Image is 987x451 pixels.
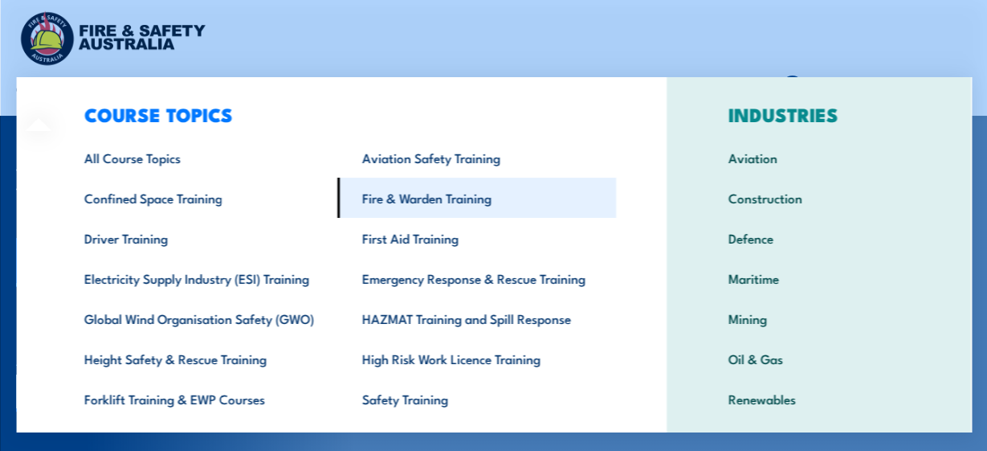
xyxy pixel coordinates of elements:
a: Confined Space Training [59,178,337,218]
a: Emergency Response Services [226,70,397,109]
a: Aviation [703,137,934,178]
a: Contact [703,70,747,109]
a: Fire & Warden Training [337,178,616,218]
a: Learner Portal [585,70,667,109]
a: HAZMAT Training and Spill Response [337,298,616,338]
a: All Course Topics [59,137,337,178]
a: Driver Training [59,218,337,258]
a: Oil & Gas [703,338,934,379]
a: Safety Training [337,379,616,419]
a: Electricity Supply Industry (ESI) Training [59,258,337,298]
a: Aviation Safety Training [337,137,616,178]
a: Maritime [703,258,934,298]
a: Course Calendar [96,70,191,109]
h3: COURSE TOPICS [59,103,615,125]
a: News [519,70,550,109]
a: Emergency Response & Rescue Training [337,258,616,298]
a: Global Wind Organisation Safety (GWO) [59,298,337,338]
a: Construction [703,178,934,218]
a: First Aid Training [337,218,616,258]
a: Defence [703,218,934,258]
a: Courses [16,70,61,109]
a: Renewables [703,379,934,419]
a: Height Safety & Rescue Training [59,338,337,379]
a: About Us [432,70,483,109]
h3: INDUSTRIES [703,103,934,125]
a: Mining [703,298,934,338]
a: High Risk Work Licence Training [337,338,616,379]
a: Forklift Training & EWP Courses [59,379,337,419]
